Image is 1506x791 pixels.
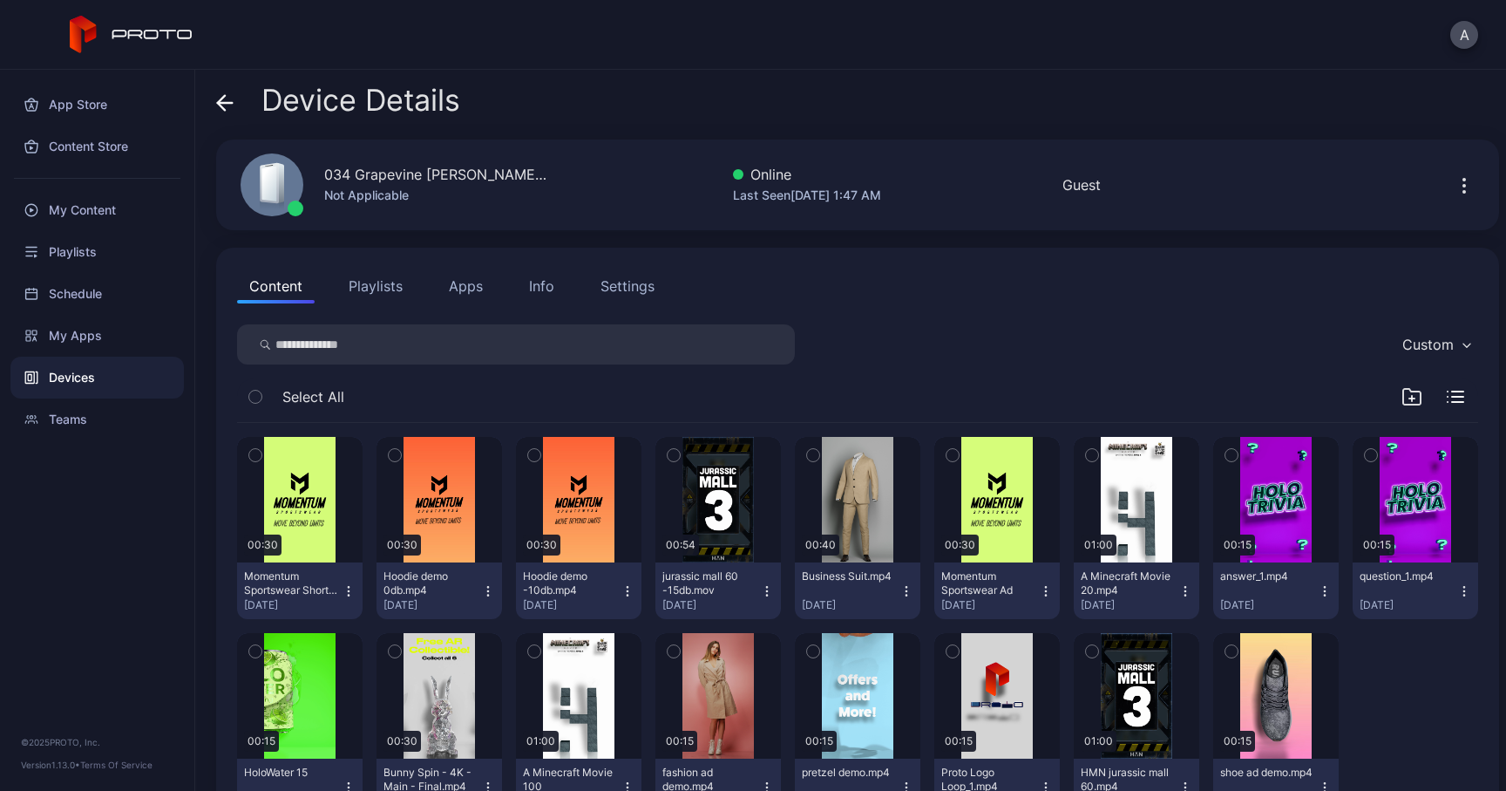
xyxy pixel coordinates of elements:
a: Schedule [10,273,184,315]
div: answer_1.mp4 [1220,569,1316,583]
div: Business Suit.mp4 [802,569,898,583]
a: Content Store [10,126,184,167]
a: App Store [10,84,184,126]
button: A [1450,21,1478,49]
div: Hoodie demo 0db.mp4 [383,569,479,597]
div: Last Seen [DATE] 1:47 AM [733,185,881,206]
div: [DATE] [383,598,481,612]
div: 034 Grapevine [PERSON_NAME] [GEOGRAPHIC_DATA] [324,164,551,185]
button: Playlists [336,269,415,303]
span: Device Details [261,84,460,117]
div: [DATE] [941,598,1039,612]
button: Hoodie demo 0db.mp4[DATE] [376,563,502,619]
span: Select All [282,386,344,407]
div: [DATE] [662,598,760,612]
a: Devices [10,357,184,399]
div: [DATE] [523,598,621,612]
button: Settings [588,269,667,303]
a: Terms Of Service [80,760,153,770]
div: Online [733,164,881,185]
div: [DATE] [1220,598,1318,612]
div: [DATE] [1360,598,1457,612]
div: question_1.mp4 [1360,569,1455,583]
div: Custom [1402,336,1454,353]
a: Playlists [10,231,184,273]
div: Hoodie demo -10db.mp4 [523,569,619,597]
button: Hoodie demo -10db.mp4[DATE] [516,563,641,619]
button: Momentum Sportswear Ad[DATE] [934,563,1060,619]
div: [DATE] [1081,598,1178,612]
button: question_1.mp4[DATE] [1353,563,1478,619]
button: Momentum Sportswear Shorts -10db.mp4[DATE] [237,563,363,619]
span: Version 1.13.0 • [21,760,80,770]
div: Momentum Sportswear Ad [941,569,1037,597]
div: Not Applicable [324,185,551,206]
button: Content [237,269,315,303]
a: My Content [10,189,184,231]
div: Guest [1062,174,1101,195]
div: Momentum Sportswear Shorts -10db.mp4 [244,569,340,597]
div: [DATE] [244,598,342,612]
a: Teams [10,399,184,440]
a: My Apps [10,315,184,357]
button: Apps [437,269,495,303]
div: shoe ad demo.mp4 [1220,766,1316,780]
button: Info [517,269,566,303]
button: Custom [1394,324,1478,365]
div: © 2025 PROTO, Inc. [21,735,173,749]
div: pretzel demo.mp4 [802,766,898,780]
button: answer_1.mp4[DATE] [1213,563,1339,619]
div: Info [529,276,554,297]
button: A Minecraft Movie 20.mp4[DATE] [1074,563,1199,619]
button: jurassic mall 60 -15db.mov[DATE] [655,563,781,619]
div: jurassic mall 60 -15db.mov [662,569,758,597]
div: A Minecraft Movie 20.mp4 [1081,569,1177,597]
div: HoloWater 15 [244,766,340,780]
button: Business Suit.mp4[DATE] [795,563,920,619]
div: [DATE] [802,598,899,612]
div: Settings [600,276,655,297]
